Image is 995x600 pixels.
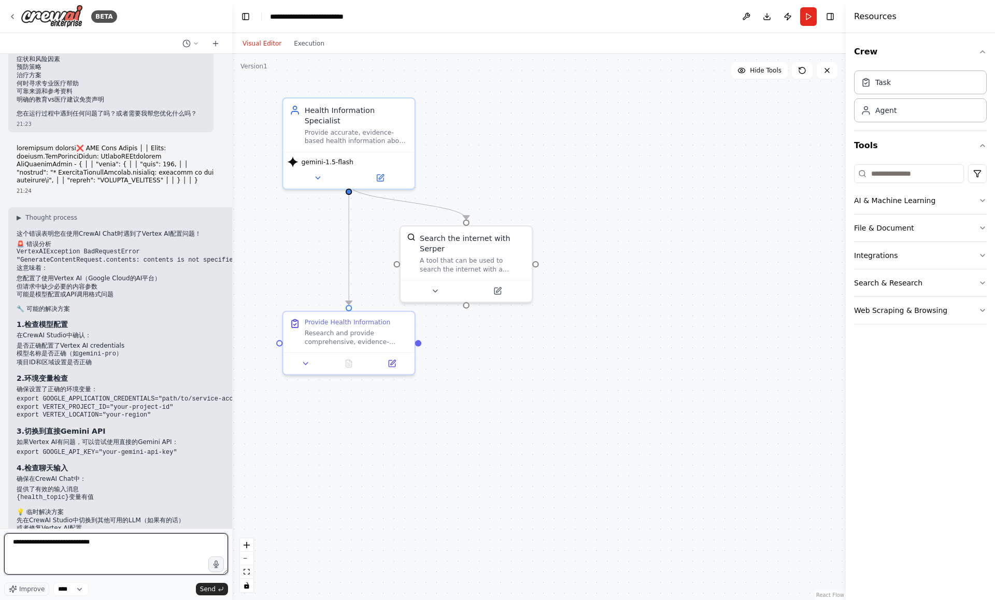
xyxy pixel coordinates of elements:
[24,320,68,328] strong: 检查模型配置
[196,583,228,595] button: Send
[17,359,271,367] li: 项目ID和区域设置是否正确
[17,373,271,383] h3: 2.
[17,120,205,128] div: 21:23
[200,585,216,593] span: Send
[17,305,271,313] h2: 🔧 可能的解决方案
[21,5,83,28] img: Logo
[875,105,897,116] div: Agent
[17,508,271,517] h2: 💡 临时解决方案
[282,311,415,376] div: Provide Health InformationResearch and provide comprehensive, evidence-based information about {h...
[17,342,271,350] li: 是否正确配置了Vertex AI credentials
[17,145,216,185] p: loremipsum dolorsi❌ AME Cons Adipis │ │ Elits: doeiusm.TemPorinciDidun: UtlaboREEtdolorem AliQuae...
[17,438,271,447] p: 如果Vertex AI有问题，可以尝试使用直接的Gemini API：
[17,426,271,436] h3: 3.
[288,37,331,50] button: Execution
[24,464,68,472] strong: 检查聊天输入
[305,329,408,346] div: Research and provide comprehensive, evidence-based information about {health_topic}. Include curr...
[17,493,271,502] li: 变量有值
[305,105,408,126] div: Health Information Specialist
[17,213,77,222] button: ▶Thought process
[208,556,224,572] button: Click to speak your automation idea
[344,184,472,220] g: Edge from f85879c3-db0c-40a1-8343-23acb7e34272 to e375de81-7418-4dfa-be00-61fbb2a7fc89
[240,552,253,565] button: zoom out
[240,62,267,70] div: Version 1
[79,350,116,358] code: gemini-pro
[17,80,205,88] li: 何时寻求专业医疗帮助
[25,213,77,222] span: Thought process
[17,96,205,104] li: 明确的教育vs医疗建议免责声明
[207,37,224,50] button: Start a new chat
[17,350,271,359] li: 模型名称是否正确（如 ）
[407,233,415,241] img: SerperDevTool
[854,269,987,296] button: Search & Research
[17,283,271,291] li: 但请求中缺少必要的内容参数
[854,37,987,66] button: Crew
[17,291,271,299] li: 可能是模型配置或API调用格式问题
[17,230,271,238] p: 这个错误表明您在使用CrewAI Chat时遇到了Vertex AI配置问题！
[17,187,216,195] div: 21:24
[91,10,117,23] div: BETA
[350,172,410,184] button: Open in side panel
[178,37,203,50] button: Switch to previous chat
[816,592,844,598] a: React Flow attribution
[17,88,205,96] li: 可靠来源和参考资料
[344,184,354,305] g: Edge from f85879c3-db0c-40a1-8343-23acb7e34272 to 720ca93e-c683-477d-b223-377f751fc497
[750,66,781,75] span: Hide Tools
[854,187,987,214] button: AI & Machine Learning
[17,517,271,525] li: 先在CrewAI Studio中切换到其他可用的LLM（如果有的话）
[19,585,45,593] span: Improve
[731,62,788,79] button: Hide Tools
[17,475,271,483] p: 确保在CrewAI Chat中：
[17,110,205,118] p: 您在运行过程中遇到任何问题了吗？或者需要我帮您优化什么吗？
[301,158,353,166] span: gemini-1.5-flash
[236,37,288,50] button: Visual Editor
[326,357,372,370] button: No output available
[240,538,253,592] div: React Flow controls
[420,233,525,254] div: Search the internet with Serper
[24,374,68,382] strong: 环境变量检查
[17,395,271,419] code: export GOOGLE_APPLICATION_CREDENTIALS="path/to/service-account.json" export VERTEX_PROJECT_ID="yo...
[875,77,891,88] div: Task
[17,63,205,72] li: 预防策略
[17,240,271,249] h2: 🚨 错误分析
[240,538,253,552] button: zoom in
[305,128,408,146] div: Provide accurate, evidence-based health information about {health_topic} while clearly distinguis...
[240,565,253,579] button: fit view
[17,213,21,222] span: ▶
[420,256,525,274] div: A tool that can be used to search the internet with a search_query. Supports different search typ...
[854,131,987,160] button: Tools
[17,264,271,273] p: 这意味着：
[467,284,528,297] button: Open in side panel
[4,582,49,596] button: Improve
[24,427,105,435] strong: 切换到直接Gemini API
[305,318,391,326] div: Provide Health Information
[17,275,271,283] li: 您配置了使用Vertex AI（Google Cloud的AI平台）
[854,297,987,324] button: Web Scraping & Browsing
[854,215,987,241] button: File & Document
[374,357,410,370] button: Open in side panel
[17,332,271,340] p: 在CrewAI Studio中确认：
[17,72,205,80] li: 治疗方案
[823,9,837,24] button: Hide right sidebar
[854,242,987,269] button: Integrations
[17,55,205,64] li: 症状和风险因素
[854,10,897,23] h4: Resources
[17,449,177,456] code: export GOOGLE_API_KEY="your-gemini-api-key"
[17,463,271,473] h3: 4.
[282,97,415,190] div: Health Information SpecialistProvide accurate, evidence-based health information about {health_to...
[238,9,253,24] button: Hide left sidebar
[854,66,987,131] div: Crew
[854,160,987,333] div: Tools
[270,11,367,22] nav: breadcrumb
[17,385,271,394] p: 确保设置了正确的环境变量：
[400,225,533,303] div: SerperDevToolSearch the internet with SerperA tool that can be used to search the internet with a...
[17,248,240,264] code: VertexAIException BadRequestError "GenerateContentRequest.contents: contents is not specified"
[17,319,271,330] h3: 1.
[17,494,69,501] code: {health_topic}
[17,524,271,533] li: 或者修复Vertex AI配置
[240,579,253,592] button: toggle interactivity
[17,485,271,494] li: 提供了有效的输入消息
